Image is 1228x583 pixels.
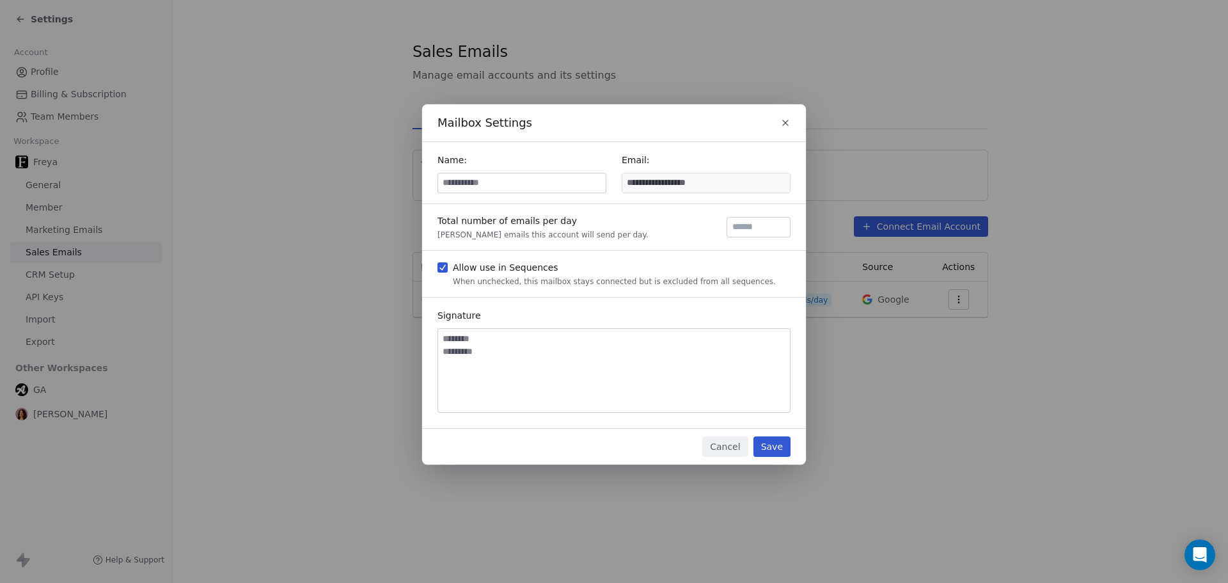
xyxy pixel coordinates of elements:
button: Allow use in SequencesWhen unchecked, this mailbox stays connected but is excluded from all seque... [437,261,448,274]
button: Save [753,436,791,457]
div: When unchecked, this mailbox stays connected but is excluded from all sequences. [453,276,776,287]
span: Email: [622,155,650,165]
span: Signature [437,310,481,321]
button: Cancel [702,436,748,457]
span: Mailbox Settings [437,115,532,131]
div: Allow use in Sequences [453,261,776,274]
span: Name: [437,155,467,165]
div: [PERSON_NAME] emails this account will send per day. [437,230,649,240]
div: Total number of emails per day [437,214,649,227]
